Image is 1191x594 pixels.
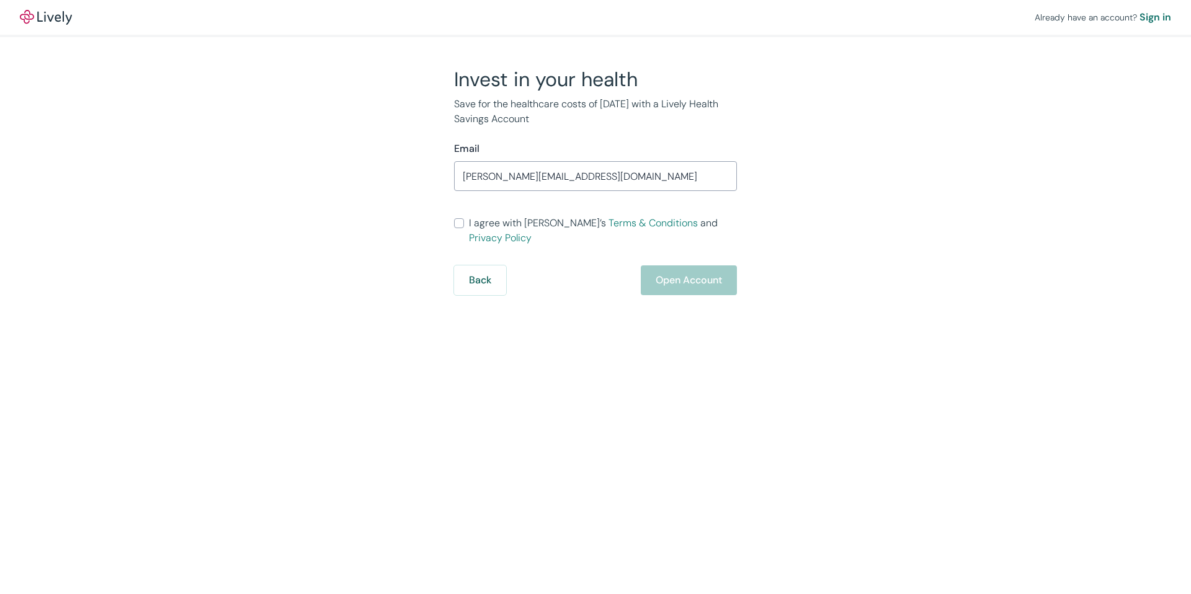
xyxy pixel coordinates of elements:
a: Sign in [1140,10,1171,25]
h2: Invest in your health [454,67,737,92]
div: Already have an account? [1035,10,1171,25]
p: Save for the healthcare costs of [DATE] with a Lively Health Savings Account [454,97,737,126]
label: Email [454,141,480,156]
a: Privacy Policy [469,231,532,244]
span: I agree with [PERSON_NAME]’s and [469,216,737,246]
img: Lively [20,10,72,25]
button: Back [454,265,506,295]
a: Terms & Conditions [609,216,698,229]
a: LivelyLively [20,10,72,25]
